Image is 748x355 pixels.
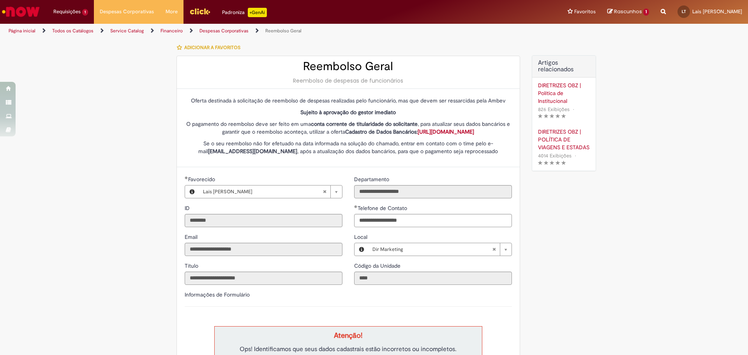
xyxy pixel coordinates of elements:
[185,233,199,240] span: Somente leitura - Email
[538,128,590,151] a: DIRETRIZES OBZ | POLÍTICA DE VIAGENS E ESTADAS
[185,77,512,85] div: Reembolso de despesas de funcionários
[185,185,199,198] button: Favorecido, Visualizar este registro Lais Franquilino Tomaz
[185,291,250,298] label: Informações de Formulário
[354,262,402,270] label: Somente leitura - Código da Unidade
[185,204,191,212] label: Somente leitura - ID
[372,243,492,256] span: Dir Marketing
[9,28,35,34] a: Página inicial
[6,24,493,38] ul: Trilhas de página
[184,44,240,51] span: Adicionar a Favoritos
[185,60,512,73] h2: Reembolso Geral
[682,9,686,14] span: LT
[203,185,323,198] span: Lais [PERSON_NAME]
[311,120,418,127] strong: conta corrente de titularidade do solicitante
[185,262,200,269] span: Somente leitura - Título
[354,205,358,208] span: Obrigatório Preenchido
[538,152,572,159] span: 4014 Exibições
[161,28,183,34] a: Financeiro
[692,8,742,15] span: Lais [PERSON_NAME]
[265,28,302,34] a: Reembolso Geral
[185,176,188,179] span: Obrigatório Preenchido
[82,9,88,16] span: 1
[189,5,210,17] img: click_logo_yellow_360x200.png
[185,205,191,212] span: Somente leitura - ID
[345,128,474,135] strong: Cadastro de Dados Bancários:
[240,345,457,353] span: Ops! Identificamos que seus dados cadastrais estão incorretos ou incompletos.
[538,81,590,105] a: DIRETRIZES OBZ | Política de Institucional
[166,8,178,16] span: More
[185,140,512,155] p: Se o seu reembolso não for efetuado na data informada na solução do chamado, entrar em contato co...
[319,185,330,198] abbr: Limpar campo Favorecido
[52,28,93,34] a: Todos os Catálogos
[334,331,362,340] strong: Atenção!
[185,243,342,256] input: Email
[185,97,512,104] p: Oferta destinada à solicitação de reembolso de despesas realizadas pelo funcionário, mas que deve...
[354,272,512,285] input: Código da Unidade
[185,262,200,270] label: Somente leitura - Título
[355,243,369,256] button: Local, Visualizar este registro Dir Marketing
[248,8,267,17] p: +GenAi
[607,8,649,16] a: Rascunhos
[369,243,512,256] a: Dir MarketingLimpar campo Local
[185,120,512,136] p: O pagamento do reembolso deve ser feito em uma , para atualizar seus dados bancários e garantir q...
[538,60,590,73] h3: Artigos relacionados
[571,104,576,115] span: •
[176,39,245,56] button: Adicionar a Favoritos
[199,185,342,198] a: Lais [PERSON_NAME]Limpar campo Favorecido
[188,176,217,183] span: Necessários - Favorecido
[354,214,512,227] input: Telefone de Contato
[300,109,396,116] strong: Sujeito à aprovação do gestor imediato
[643,9,649,16] span: 1
[185,233,199,241] label: Somente leitura - Email
[354,175,391,183] label: Somente leitura - Departamento
[538,106,570,113] span: 826 Exibições
[100,8,154,16] span: Despesas Corporativas
[614,8,642,15] span: Rascunhos
[185,272,342,285] input: Título
[208,148,297,155] strong: [EMAIL_ADDRESS][DOMAIN_NAME]
[199,28,249,34] a: Despesas Corporativas
[354,233,369,240] span: Local
[185,214,342,227] input: ID
[222,8,267,17] div: Padroniza
[354,262,402,269] span: Somente leitura - Código da Unidade
[1,4,41,19] img: ServiceNow
[358,205,409,212] span: Telefone de Contato
[488,243,500,256] abbr: Limpar campo Local
[110,28,144,34] a: Service Catalog
[574,8,596,16] span: Favoritos
[573,150,578,161] span: •
[354,176,391,183] span: Somente leitura - Departamento
[53,8,81,16] span: Requisições
[418,128,474,135] a: [URL][DOMAIN_NAME]
[354,185,512,198] input: Departamento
